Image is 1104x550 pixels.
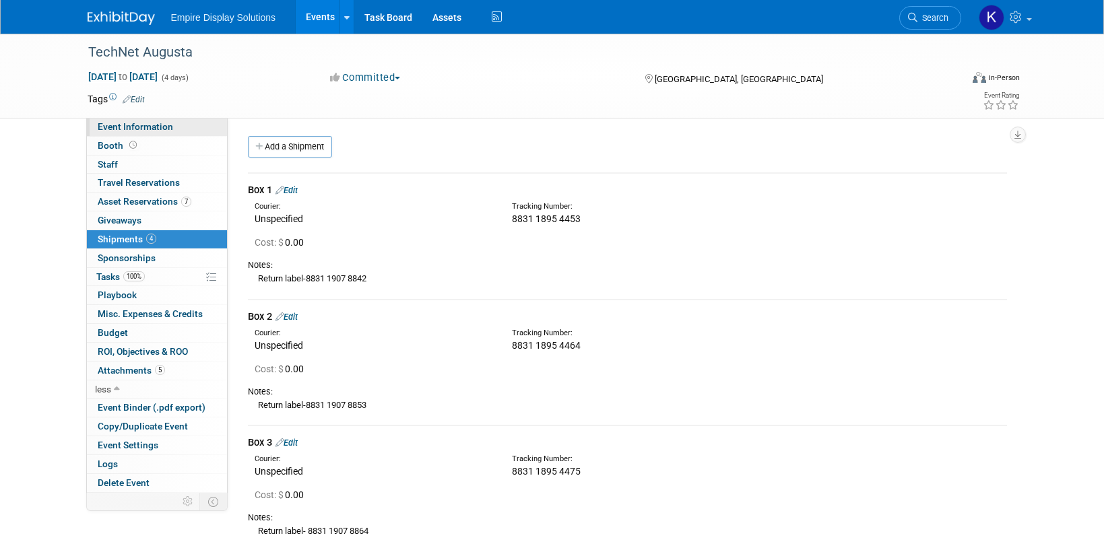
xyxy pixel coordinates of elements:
[98,177,180,188] span: Travel Reservations
[98,402,205,413] span: Event Binder (.pdf export)
[98,159,118,170] span: Staff
[98,234,156,244] span: Shipments
[87,324,227,342] a: Budget
[255,364,309,374] span: 0.00
[98,421,188,432] span: Copy/Duplicate Event
[160,73,189,82] span: (4 days)
[155,365,165,375] span: 5
[98,458,118,469] span: Logs
[87,118,227,136] a: Event Information
[255,339,492,352] div: Unspecified
[98,440,158,450] span: Event Settings
[255,201,492,212] div: Courier:
[87,417,227,436] a: Copy/Duplicate Event
[171,12,276,23] span: Empire Display Solutions
[127,140,139,150] span: Booth not reserved yet
[87,474,227,492] a: Delete Event
[248,271,1007,285] div: Return label-8831 1907 8842
[117,71,129,82] span: to
[512,466,581,477] span: 8831 1895 4475
[98,477,150,488] span: Delete Event
[983,92,1019,99] div: Event Rating
[88,71,158,83] span: [DATE] [DATE]
[512,328,814,339] div: Tracking Number:
[275,312,298,322] a: Edit
[917,13,948,23] span: Search
[512,201,814,212] div: Tracking Number:
[248,183,1007,197] div: Box 1
[87,174,227,192] a: Travel Reservations
[255,465,492,478] div: Unspecified
[255,328,492,339] div: Courier:
[123,271,145,281] span: 100%
[87,211,227,230] a: Giveaways
[98,346,188,357] span: ROI, Objectives & ROO
[87,268,227,286] a: Tasks100%
[248,398,1007,412] div: Return label-8831 1907 8853
[512,340,581,351] span: 8831 1895 4464
[255,237,309,248] span: 0.00
[248,386,1007,398] div: Notes:
[655,74,823,84] span: [GEOGRAPHIC_DATA], [GEOGRAPHIC_DATA]
[255,212,492,226] div: Unspecified
[87,380,227,399] a: less
[87,436,227,454] a: Event Settings
[87,305,227,323] a: Misc. Expenses & Credits
[176,493,200,510] td: Personalize Event Tab Strip
[98,252,156,263] span: Sponsorships
[87,249,227,267] a: Sponsorships
[882,70,1020,90] div: Event Format
[979,5,1004,30] img: Katelyn Hurlock
[199,493,227,510] td: Toggle Event Tabs
[248,310,1007,324] div: Box 2
[87,137,227,155] a: Booth
[84,40,941,65] div: TechNet Augusta
[98,365,165,376] span: Attachments
[87,156,227,174] a: Staff
[98,327,128,338] span: Budget
[87,455,227,473] a: Logs
[123,95,145,104] a: Edit
[98,196,191,207] span: Asset Reservations
[255,237,285,248] span: Cost: $
[248,259,1007,271] div: Notes:
[98,289,137,300] span: Playbook
[87,362,227,380] a: Attachments5
[88,92,145,106] td: Tags
[973,72,986,83] img: Format-Inperson.png
[98,308,203,319] span: Misc. Expenses & Credits
[899,6,961,30] a: Search
[87,230,227,248] a: Shipments4
[87,286,227,304] a: Playbook
[512,213,581,224] span: 8831 1895 4453
[255,454,492,465] div: Courier:
[325,71,405,85] button: Committed
[87,399,227,417] a: Event Binder (.pdf export)
[95,384,111,394] span: less
[988,73,1020,83] div: In-Person
[248,512,1007,524] div: Notes:
[181,197,191,207] span: 7
[275,438,298,448] a: Edit
[248,436,1007,450] div: Box 3
[255,489,309,500] span: 0.00
[275,185,298,195] a: Edit
[96,271,145,282] span: Tasks
[87,343,227,361] a: ROI, Objectives & ROO
[248,136,332,158] a: Add a Shipment
[248,524,1007,538] div: Return label- 8831 1907 8864
[98,121,173,132] span: Event Information
[146,234,156,244] span: 4
[98,215,141,226] span: Giveaways
[88,11,155,25] img: ExhibitDay
[255,364,285,374] span: Cost: $
[255,489,285,500] span: Cost: $
[98,140,139,151] span: Booth
[87,193,227,211] a: Asset Reservations7
[512,454,814,465] div: Tracking Number:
